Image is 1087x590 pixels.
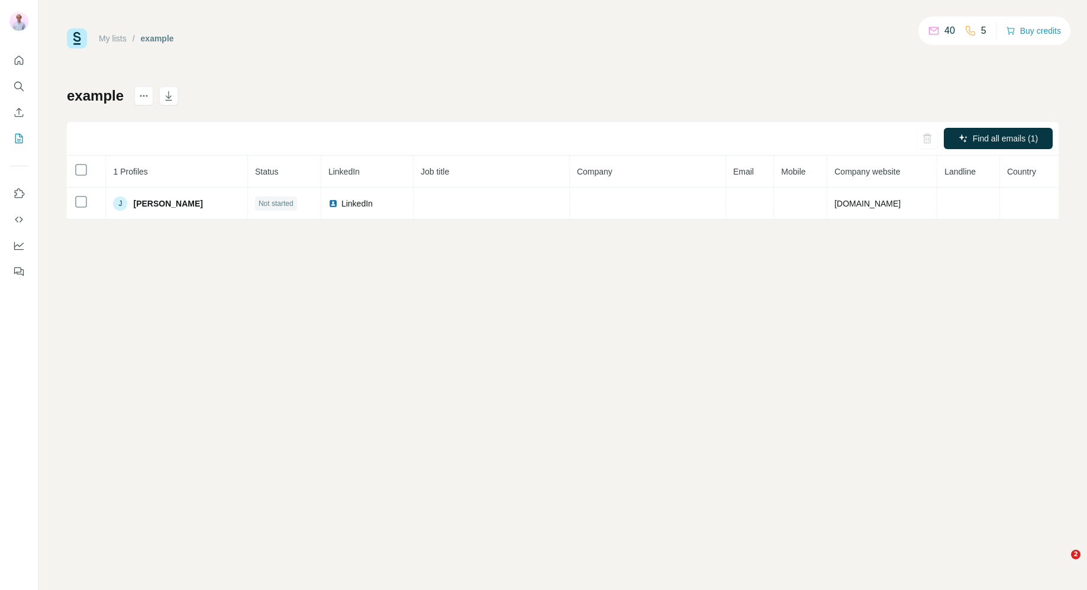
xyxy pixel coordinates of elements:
[328,167,360,176] span: LinkedIn
[67,28,87,49] img: Surfe Logo
[834,167,900,176] span: Company website
[9,76,28,97] button: Search
[781,167,805,176] span: Mobile
[133,198,202,209] span: [PERSON_NAME]
[421,167,449,176] span: Job title
[113,196,127,211] div: J
[113,167,147,176] span: 1 Profiles
[834,199,901,208] span: [DOMAIN_NAME]
[9,261,28,282] button: Feedback
[973,133,1038,144] span: Find all emails (1)
[9,128,28,149] button: My lists
[944,24,955,38] p: 40
[141,33,174,44] div: example
[733,167,754,176] span: Email
[577,167,612,176] span: Company
[341,198,373,209] span: LinkedIn
[259,198,293,209] span: Not started
[9,209,28,230] button: Use Surfe API
[9,102,28,123] button: Enrich CSV
[1047,550,1075,578] iframe: Intercom live chat
[133,33,135,44] li: /
[99,34,127,43] a: My lists
[328,199,338,208] img: LinkedIn logo
[944,128,1053,149] button: Find all emails (1)
[255,167,279,176] span: Status
[1071,550,1080,559] span: 2
[944,167,976,176] span: Landline
[134,86,153,105] button: actions
[9,183,28,204] button: Use Surfe on LinkedIn
[1007,167,1036,176] span: Country
[9,50,28,71] button: Quick start
[67,86,124,105] h1: example
[9,12,28,31] img: Avatar
[9,235,28,256] button: Dashboard
[1006,22,1061,39] button: Buy credits
[981,24,986,38] p: 5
